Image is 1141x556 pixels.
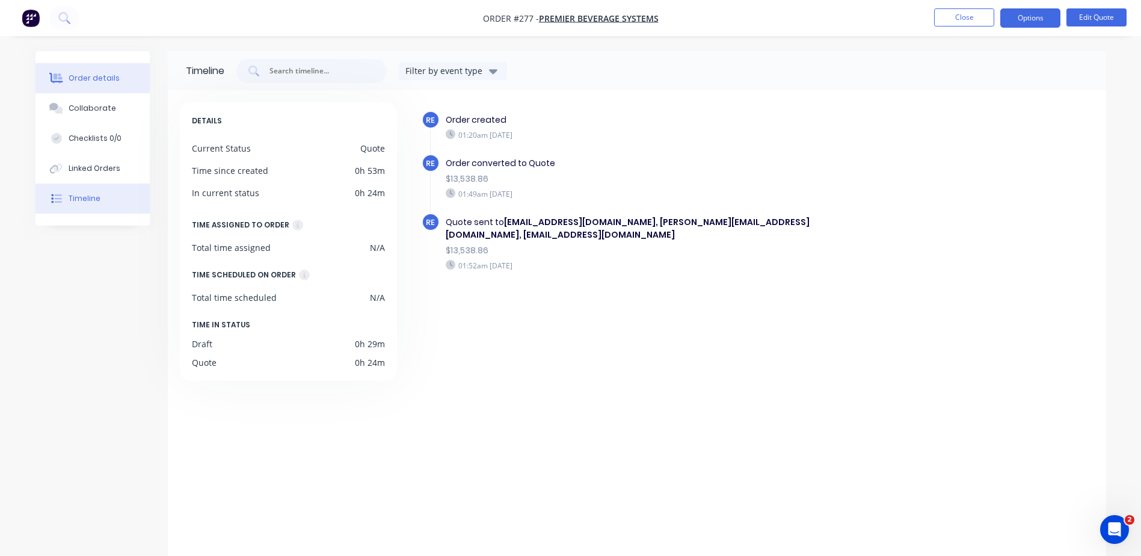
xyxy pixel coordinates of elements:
[446,157,862,170] div: Order converted to Quote
[399,62,507,80] button: Filter by event type
[35,93,150,123] button: Collaborate
[69,163,120,174] div: Linked Orders
[355,164,385,177] div: 0h 53m
[192,318,250,332] span: TIME IN STATUS
[192,356,217,369] div: Quote
[446,129,862,140] div: 01:20am [DATE]
[405,64,486,77] div: Filter by event type
[192,268,296,282] div: TIME SCHEDULED ON ORDER
[22,9,40,27] img: Factory
[69,103,116,114] div: Collaborate
[1125,515,1134,525] span: 2
[192,338,212,350] div: Draft
[355,356,385,369] div: 0h 24m
[446,216,862,241] div: Quote sent to
[35,153,150,184] button: Linked Orders
[483,13,539,24] span: Order #277 -
[446,188,862,199] div: 01:49am [DATE]
[192,142,251,155] div: Current Status
[539,13,659,24] a: PREMIER BEVERAGE SYSTEMS
[426,158,435,169] span: Re
[426,217,435,228] span: Re
[192,241,271,254] div: Total time assigned
[1066,8,1127,26] button: Edit Quote
[35,123,150,153] button: Checklists 0/0
[446,216,810,241] b: [EMAIL_ADDRESS][DOMAIN_NAME], [PERSON_NAME][EMAIL_ADDRESS][DOMAIN_NAME], [EMAIL_ADDRESS][DOMAIN_N...
[35,63,150,93] button: Order details
[192,164,268,177] div: Time since created
[35,184,150,214] button: Timeline
[1000,8,1060,28] button: Options
[360,142,385,155] div: Quote
[934,8,994,26] button: Close
[69,73,120,84] div: Order details
[69,193,100,204] div: Timeline
[370,241,385,254] div: N/A
[1100,515,1129,544] iframe: Intercom live chat
[268,65,368,77] input: Search timeline...
[192,114,222,128] span: DETAILS
[426,114,435,126] span: Re
[355,187,385,199] div: 0h 24m
[446,244,862,257] div: $13,538.86
[355,338,385,350] div: 0h 29m
[446,173,862,185] div: $13,538.86
[446,114,862,126] div: Order created
[186,64,224,78] div: Timeline
[192,187,259,199] div: In current status
[370,291,385,304] div: N/A
[69,133,121,144] div: Checklists 0/0
[446,260,862,271] div: 01:52am [DATE]
[192,291,277,304] div: Total time scheduled
[192,218,289,232] div: TIME ASSIGNED TO ORDER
